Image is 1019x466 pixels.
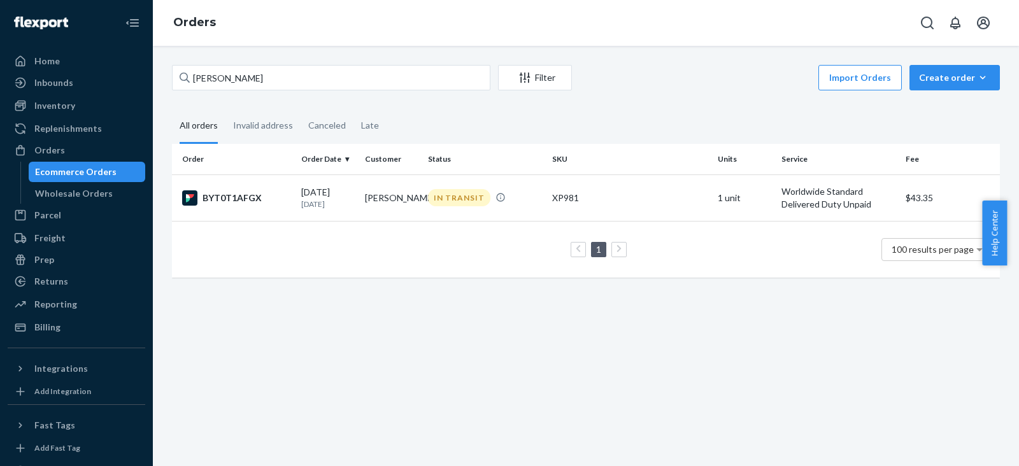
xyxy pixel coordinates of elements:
th: Order [172,144,296,174]
div: Returns [34,275,68,288]
a: Inventory [8,95,145,116]
a: Add Integration [8,384,145,399]
div: Integrations [34,362,88,375]
a: Inbounds [8,73,145,93]
div: Orders [34,144,65,157]
div: Filter [499,71,571,84]
div: Inventory [34,99,75,112]
div: Add Integration [34,386,91,397]
a: Freight [8,228,145,248]
a: Replenishments [8,118,145,139]
img: Flexport logo [14,17,68,29]
div: Invalid address [233,109,293,142]
a: Billing [8,317,145,337]
div: Inbounds [34,76,73,89]
a: Ecommerce Orders [29,162,146,182]
div: Reporting [34,298,77,311]
div: All orders [180,109,218,144]
div: Replenishments [34,122,102,135]
div: IN TRANSIT [428,189,490,206]
button: Open account menu [971,10,996,36]
div: Home [34,55,60,67]
a: Orders [8,140,145,160]
th: Order Date [296,144,360,174]
td: [PERSON_NAME] [360,174,424,221]
a: Parcel [8,205,145,225]
button: Open Search Box [915,10,940,36]
div: Wholesale Orders [35,187,113,200]
th: SKU [547,144,713,174]
a: Home [8,51,145,71]
div: Customer [365,153,418,164]
button: Open notifications [943,10,968,36]
button: Fast Tags [8,415,145,435]
div: Freight [34,232,66,244]
div: Create order [919,71,990,84]
a: Prep [8,250,145,270]
button: Integrations [8,358,145,379]
a: Add Fast Tag [8,441,145,456]
div: Ecommerce Orders [35,166,117,178]
div: XP981 [552,192,708,204]
a: Wholesale Orders [29,183,146,204]
button: Import Orders [818,65,902,90]
div: Billing [34,321,61,334]
div: Prep [34,253,54,266]
a: Reporting [8,294,145,314]
div: Fast Tags [34,419,75,432]
div: BYT0T1AFGX [182,190,291,206]
input: Search orders [172,65,490,90]
div: Add Fast Tag [34,442,80,453]
div: [DATE] [301,186,355,209]
button: Close Navigation [120,10,145,36]
th: Service [776,144,901,174]
div: Parcel [34,209,61,222]
div: Canceled [308,109,346,142]
a: Page 1 is your current page [594,244,604,255]
button: Filter [498,65,572,90]
button: Create order [909,65,1000,90]
iframe: Find more information here [781,102,1019,466]
th: Status [423,144,547,174]
div: Late [361,109,379,142]
ol: breadcrumbs [163,4,226,41]
a: Returns [8,271,145,292]
td: 1 unit [713,174,776,221]
a: Orders [173,15,216,29]
p: [DATE] [301,199,355,209]
th: Units [713,144,776,174]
